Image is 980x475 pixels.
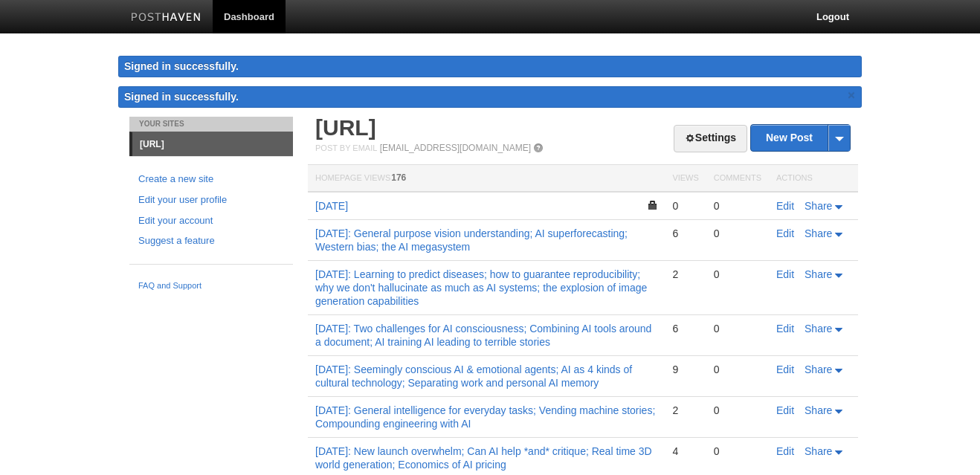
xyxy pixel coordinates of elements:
a: [DATE]: New launch overwhelm; Can AI help *and* critique; Real time 3D world generation; Economic... [315,445,652,471]
div: 0 [714,322,761,335]
a: FAQ and Support [138,279,284,293]
div: 4 [672,445,698,458]
img: Posthaven-bar [131,13,202,24]
a: New Post [751,125,850,151]
span: Share [805,445,832,457]
a: Edit [776,227,794,239]
span: Share [805,200,832,212]
a: [DATE]: Seemingly conscious AI & emotional agents; AI as 4 kinds of cultural technology; Separati... [315,363,632,389]
span: Share [805,323,832,335]
div: 0 [714,199,761,213]
th: Comments [706,165,769,193]
li: Your Sites [129,117,293,132]
div: 0 [714,268,761,281]
a: [URL] [315,115,376,140]
a: [DATE]: General intelligence for everyday tasks; Vending machine stories; Compounding engineering... [315,404,655,430]
a: Suggest a feature [138,233,284,249]
a: [DATE]: Learning to predict diseases; how to guarantee reproducibility; why we don't hallucinate ... [315,268,647,307]
div: 0 [714,363,761,376]
th: Actions [769,165,858,193]
a: Settings [674,125,747,152]
div: 0 [714,227,761,240]
a: Edit [776,404,794,416]
div: 2 [672,268,698,281]
a: [URL] [132,132,293,156]
div: 0 [714,445,761,458]
div: 6 [672,227,698,240]
a: Edit [776,445,794,457]
a: Edit [776,323,794,335]
a: Edit your account [138,213,284,229]
div: Signed in successfully. [118,56,862,77]
div: 0 [672,199,698,213]
span: Signed in successfully. [124,91,239,103]
span: Share [805,227,832,239]
span: Post by Email [315,143,377,152]
span: Share [805,363,832,375]
a: Edit [776,268,794,280]
a: [DATE] [315,200,348,212]
div: 6 [672,322,698,335]
a: × [845,86,858,105]
a: Edit your user profile [138,193,284,208]
div: 9 [672,363,698,376]
div: 2 [672,404,698,417]
div: 0 [714,404,761,417]
a: [EMAIL_ADDRESS][DOMAIN_NAME] [380,143,531,153]
a: Create a new site [138,172,284,187]
span: Share [805,404,832,416]
a: Edit [776,363,794,375]
a: [DATE]: General purpose vision understanding; AI superforecasting; Western bias; the AI megasystem [315,227,628,253]
span: 176 [391,172,406,183]
a: Edit [776,200,794,212]
th: Homepage Views [308,165,665,193]
th: Views [665,165,706,193]
span: Share [805,268,832,280]
a: [DATE]: Two challenges for AI consciousness; Combining AI tools around a document; AI training AI... [315,323,651,348]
